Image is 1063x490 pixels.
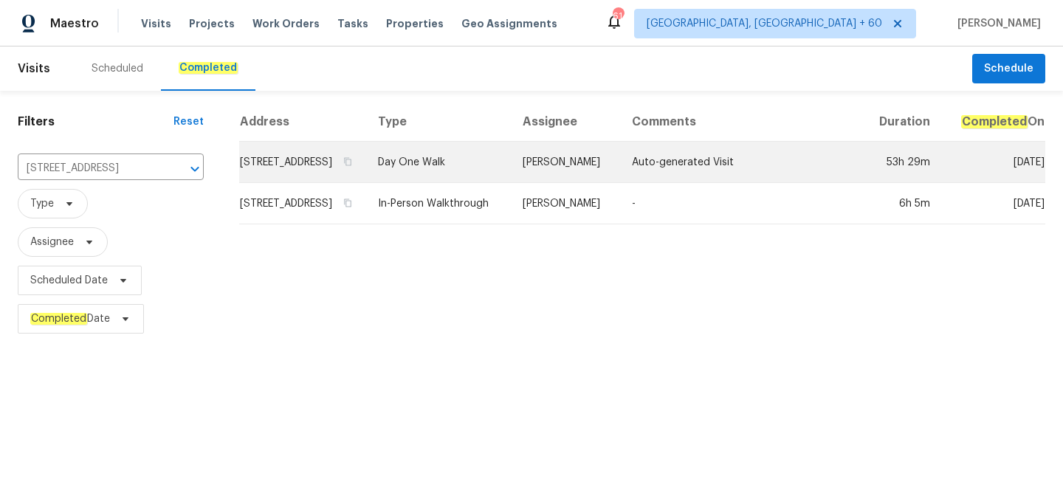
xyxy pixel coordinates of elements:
td: - [620,183,862,224]
div: Reset [173,114,204,129]
em: Completed [30,313,87,325]
span: Scheduled Date [30,273,108,288]
span: [GEOGRAPHIC_DATA], [GEOGRAPHIC_DATA] + 60 [647,16,882,31]
th: Comments [620,103,862,142]
td: 6h 5m [861,183,942,224]
th: Assignee [511,103,619,142]
em: Completed [961,115,1028,128]
span: [PERSON_NAME] [952,16,1041,31]
span: Maestro [50,16,99,31]
span: Geo Assignments [461,16,557,31]
td: 53h 29m [861,142,942,183]
div: Scheduled [92,61,143,76]
td: Auto-generated Visit [620,142,862,183]
td: [DATE] [942,183,1045,224]
span: Properties [386,16,444,31]
td: In-Person Walkthrough [366,183,511,224]
th: Duration [861,103,942,142]
span: Work Orders [252,16,320,31]
span: Projects [189,16,235,31]
span: Visits [141,16,171,31]
em: Completed [179,62,238,74]
span: Schedule [984,60,1033,78]
td: [PERSON_NAME] [511,142,619,183]
button: Open [185,159,205,179]
input: Search for an address... [18,157,162,180]
th: Type [366,103,511,142]
td: [STREET_ADDRESS] [239,183,366,224]
span: Visits [18,52,50,85]
div: 614 [613,9,623,24]
h1: Filters [18,114,173,129]
button: Schedule [972,54,1045,84]
span: Tasks [337,18,368,29]
td: [DATE] [942,142,1045,183]
span: Date [30,311,110,326]
button: Copy Address [341,155,354,168]
th: On [942,103,1045,142]
td: [PERSON_NAME] [511,183,619,224]
span: Type [30,196,54,211]
span: Assignee [30,235,74,249]
th: Address [239,103,366,142]
td: [STREET_ADDRESS] [239,142,366,183]
td: Day One Walk [366,142,511,183]
button: Copy Address [341,196,354,210]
